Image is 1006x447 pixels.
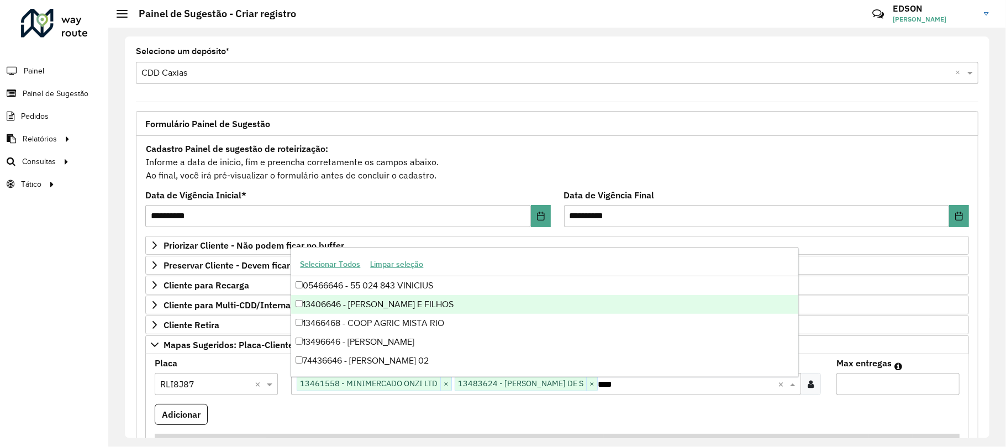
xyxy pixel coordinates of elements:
span: Priorizar Cliente - Não podem ficar no buffer [164,241,344,250]
label: Selecione um depósito [136,45,229,58]
span: Painel [24,65,44,77]
span: Cliente para Multi-CDD/Internalização [164,301,319,309]
span: Cliente Retira [164,320,219,329]
label: Placa [155,356,177,370]
button: Choose Date [949,205,969,227]
span: Clear all [255,377,264,391]
div: 13466468 - COOP AGRIC MISTA RIO [291,314,798,333]
a: Cliente para Recarga [145,276,969,295]
span: Consultas [22,156,56,167]
h3: EDSON [893,3,976,14]
a: Cliente Retira [145,315,969,334]
label: Data de Vigência Inicial [145,188,246,202]
div: 05466646 - 55 024 843 VINICIUS [291,276,798,295]
span: Tático [21,178,41,190]
a: Cliente para Multi-CDD/Internalização [145,296,969,314]
span: Relatórios [23,133,57,145]
span: Pedidos [21,111,49,122]
span: 13461558 - MINIMERCADO ONZI LTD [297,377,440,390]
button: Limpar seleção [365,256,428,273]
button: Adicionar [155,404,208,425]
a: Priorizar Cliente - Não podem ficar no buffer [145,236,969,255]
strong: Cadastro Painel de sugestão de roteirização: [146,143,328,154]
span: [PERSON_NAME] [893,14,976,24]
div: 74436646 - [PERSON_NAME] 02 [291,351,798,370]
span: × [586,377,597,391]
a: Preservar Cliente - Devem ficar no buffer, não roteirizar [145,256,969,275]
span: Clear all [955,66,965,80]
div: Informe a data de inicio, fim e preencha corretamente os campos abaixo. Ao final, você irá pré-vi... [145,141,969,182]
a: Contato Rápido [866,2,890,26]
span: Preservar Cliente - Devem ficar no buffer, não roteirizar [164,261,388,270]
span: Cliente para Recarga [164,281,249,290]
span: Formulário Painel de Sugestão [145,119,270,128]
span: Mapas Sugeridos: Placa-Cliente [164,340,293,349]
span: Painel de Sugestão [23,88,88,99]
span: × [440,377,451,391]
h2: Painel de Sugestão - Criar registro [128,8,296,20]
a: Mapas Sugeridos: Placa-Cliente [145,335,969,354]
div: 13496646 - [PERSON_NAME] [291,333,798,351]
button: Selecionar Todos [295,256,365,273]
ng-dropdown-panel: Options list [291,247,798,377]
span: 13483624 - [PERSON_NAME] DE S [455,377,586,390]
label: Max entregas [836,356,892,370]
span: Clear all [778,377,787,391]
em: Máximo de clientes que serão colocados na mesma rota com os clientes informados [894,362,902,371]
div: 13406646 - [PERSON_NAME] E FILHOS [291,295,798,314]
label: Data de Vigência Final [564,188,655,202]
button: Choose Date [531,205,551,227]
